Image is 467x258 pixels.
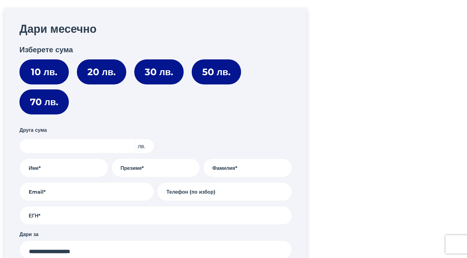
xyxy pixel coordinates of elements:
label: 30 лв. [134,59,184,84]
h3: Изберете сума [19,45,292,54]
label: 50 лв. [192,59,241,84]
label: 10 лв. [19,59,69,84]
label: 20 лв. [77,59,126,84]
span: лв. [134,139,154,153]
label: Дари за [19,230,39,238]
label: Друга сума [19,126,47,135]
label: 70 лв. [19,89,69,114]
h2: Дари месечно [19,22,292,36]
